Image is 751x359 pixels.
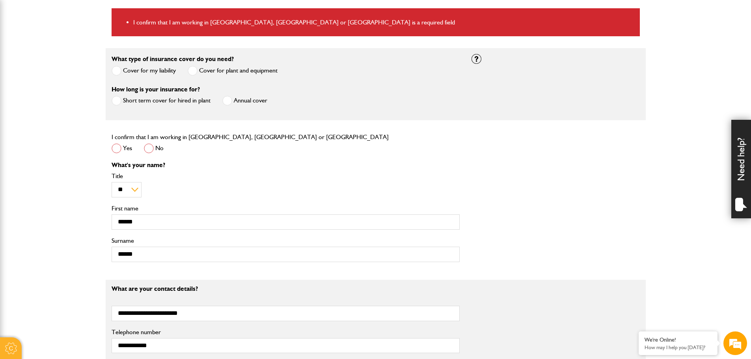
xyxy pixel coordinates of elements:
input: Enter your phone number [10,119,144,137]
input: Enter your last name [10,73,144,90]
p: What are your contact details? [112,286,460,292]
label: Cover for plant and equipment [188,66,278,76]
div: Need help? [731,120,751,218]
div: We're Online! [645,337,712,343]
div: Minimize live chat window [129,4,148,23]
label: Cover for my liability [112,66,176,76]
label: What type of insurance cover do you need? [112,56,234,62]
label: How long is your insurance for? [112,86,200,93]
label: First name [112,205,460,212]
li: I confirm that I am working in [GEOGRAPHIC_DATA], [GEOGRAPHIC_DATA] or [GEOGRAPHIC_DATA] is a req... [133,17,634,28]
p: How may I help you today? [645,344,712,350]
label: Title [112,173,460,179]
label: Short term cover for hired in plant [112,96,211,106]
label: Annual cover [222,96,267,106]
label: No [144,143,164,153]
em: Start Chat [107,243,143,253]
textarea: Type your message and hit 'Enter' [10,143,144,236]
label: I confirm that I am working in [GEOGRAPHIC_DATA], [GEOGRAPHIC_DATA] or [GEOGRAPHIC_DATA] [112,134,389,140]
label: Surname [112,238,460,244]
label: Telephone number [112,329,460,335]
div: Chat with us now [41,44,132,54]
p: What's your name? [112,162,460,168]
img: d_20077148190_company_1631870298795_20077148190 [13,44,33,55]
label: Yes [112,143,132,153]
input: Enter your email address [10,96,144,113]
